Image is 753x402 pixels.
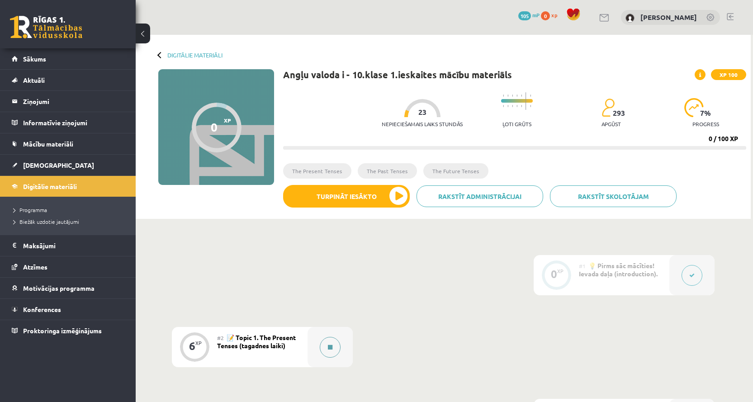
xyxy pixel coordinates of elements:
span: Konferences [23,305,61,313]
img: icon-short-line-57e1e144782c952c97e751825c79c345078a6d821885a25fce030b3d8c18986b.svg [503,105,504,107]
a: Aktuāli [12,70,124,90]
img: icon-short-line-57e1e144782c952c97e751825c79c345078a6d821885a25fce030b3d8c18986b.svg [512,105,513,107]
img: icon-short-line-57e1e144782c952c97e751825c79c345078a6d821885a25fce030b3d8c18986b.svg [503,95,504,97]
span: 7 % [700,109,711,117]
a: Sākums [12,48,124,69]
button: Turpināt iesākto [283,185,410,208]
li: The Future Tenses [423,163,488,179]
a: Biežāk uzdotie jautājumi [14,218,127,226]
a: Programma [14,206,127,214]
li: The Present Tenses [283,163,351,179]
span: mP [532,11,540,19]
span: Proktoringa izmēģinājums [23,326,102,335]
span: 293 [613,109,625,117]
a: Ziņojumi [12,91,124,112]
a: Proktoringa izmēģinājums [12,320,124,341]
img: icon-short-line-57e1e144782c952c97e751825c79c345078a6d821885a25fce030b3d8c18986b.svg [507,105,508,107]
a: Informatīvie ziņojumi [12,112,124,133]
img: Sintija Mazule [625,14,635,23]
a: 0 xp [541,11,562,19]
span: 23 [418,108,426,116]
span: 📝 Topic 1. The Present Tenses (tagadnes laiki) [217,333,296,350]
span: 105 [518,11,531,20]
span: Mācību materiāli [23,140,73,148]
img: students-c634bb4e5e11cddfef0936a35e636f08e4e9abd3cc4e673bd6f9a4125e45ecb1.svg [601,98,615,117]
span: 0 [541,11,550,20]
img: icon-short-line-57e1e144782c952c97e751825c79c345078a6d821885a25fce030b3d8c18986b.svg [507,95,508,97]
legend: Ziņojumi [23,91,124,112]
span: [DEMOGRAPHIC_DATA] [23,161,94,169]
div: 0 [211,120,218,134]
a: Rīgas 1. Tālmācības vidusskola [10,16,82,38]
a: Digitālie materiāli [167,52,223,58]
legend: Maksājumi [23,235,124,256]
span: #2 [217,334,224,341]
img: icon-short-line-57e1e144782c952c97e751825c79c345078a6d821885a25fce030b3d8c18986b.svg [530,95,531,97]
a: Rakstīt skolotājam [550,185,677,207]
img: icon-long-line-d9ea69661e0d244f92f715978eff75569469978d946b2353a9bb055b3ed8787d.svg [526,92,526,110]
span: Programma [14,206,47,213]
div: 6 [189,342,195,350]
img: icon-short-line-57e1e144782c952c97e751825c79c345078a6d821885a25fce030b3d8c18986b.svg [516,105,517,107]
a: Konferences [12,299,124,320]
a: Atzīmes [12,256,124,277]
p: apgūst [601,121,621,127]
a: Mācību materiāli [12,133,124,154]
a: Digitālie materiāli [12,176,124,197]
div: XP [195,341,202,345]
p: Ļoti grūts [502,121,531,127]
img: icon-short-line-57e1e144782c952c97e751825c79c345078a6d821885a25fce030b3d8c18986b.svg [530,105,531,107]
legend: Informatīvie ziņojumi [23,112,124,133]
a: [DEMOGRAPHIC_DATA] [12,155,124,175]
img: icon-short-line-57e1e144782c952c97e751825c79c345078a6d821885a25fce030b3d8c18986b.svg [512,95,513,97]
span: Sākums [23,55,46,63]
span: XP 100 [711,69,746,80]
img: icon-short-line-57e1e144782c952c97e751825c79c345078a6d821885a25fce030b3d8c18986b.svg [521,105,522,107]
p: progress [692,121,719,127]
a: [PERSON_NAME] [640,13,697,22]
div: XP [557,269,564,274]
span: Motivācijas programma [23,284,95,292]
a: Motivācijas programma [12,278,124,298]
img: icon-short-line-57e1e144782c952c97e751825c79c345078a6d821885a25fce030b3d8c18986b.svg [516,95,517,97]
span: XP [224,117,231,123]
p: Nepieciešamais laiks stundās [382,121,463,127]
div: 0 [551,270,557,278]
li: The Past Tenses [358,163,417,179]
a: 105 mP [518,11,540,19]
span: Atzīmes [23,263,47,271]
span: #1 [579,262,586,270]
span: Biežāk uzdotie jautājumi [14,218,79,225]
img: icon-progress-161ccf0a02000e728c5f80fcf4c31c7af3da0e1684b2b1d7c360e028c24a22f1.svg [684,98,704,117]
span: Aktuāli [23,76,45,84]
h1: Angļu valoda i - 10.klase 1.ieskaites mācību materiāls [283,69,512,80]
a: Rakstīt administrācijai [417,185,543,207]
a: Maksājumi [12,235,124,256]
img: icon-short-line-57e1e144782c952c97e751825c79c345078a6d821885a25fce030b3d8c18986b.svg [521,95,522,97]
span: Digitālie materiāli [23,182,77,190]
span: 💡 Pirms sāc mācīties! Ievada daļa (introduction). [579,261,658,278]
span: xp [551,11,557,19]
